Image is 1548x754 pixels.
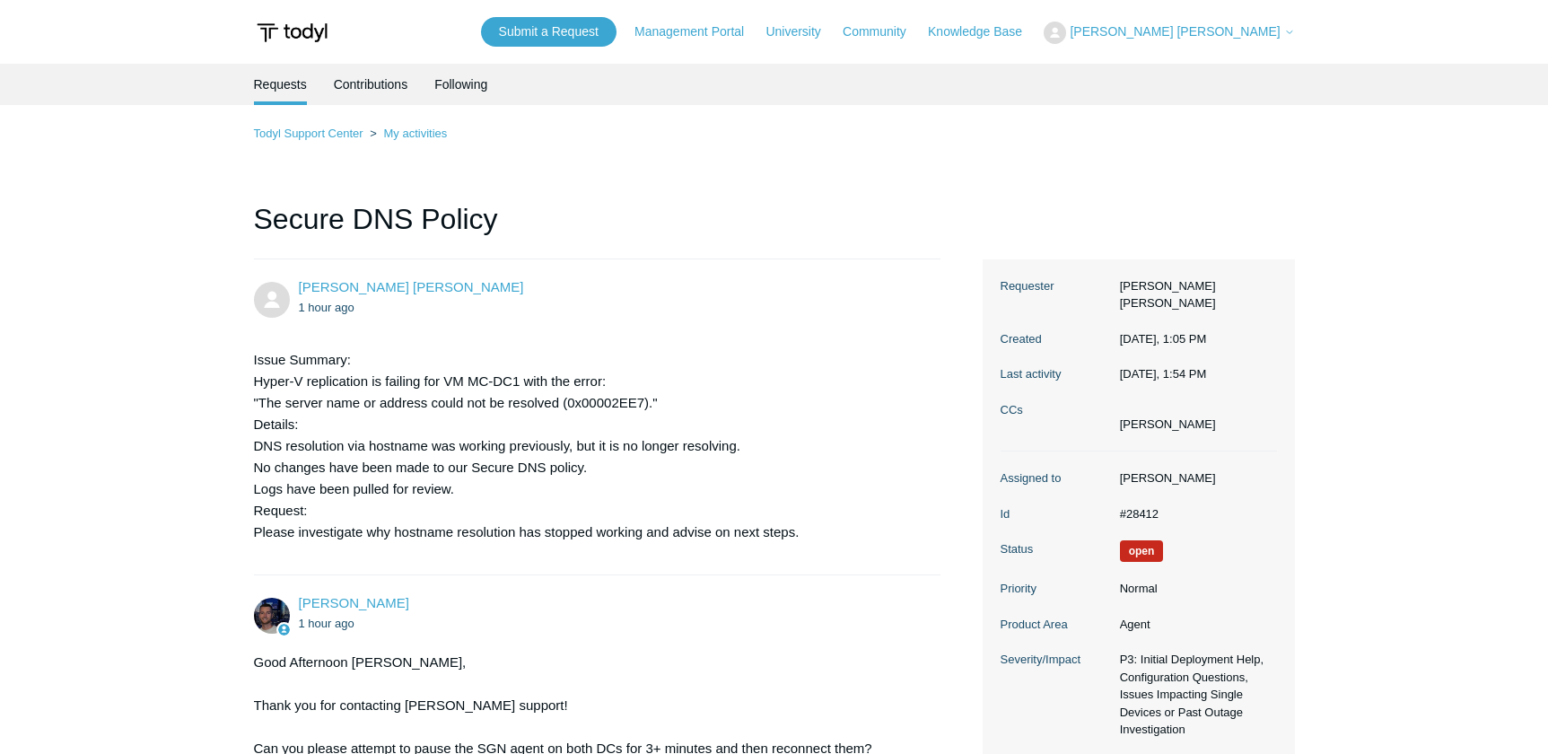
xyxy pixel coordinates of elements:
[1111,277,1277,312] dd: [PERSON_NAME] [PERSON_NAME]
[1044,22,1294,44] button: [PERSON_NAME] [PERSON_NAME]
[1001,651,1111,669] dt: Severity/Impact
[1111,469,1277,487] dd: [PERSON_NAME]
[1001,277,1111,295] dt: Requester
[1120,416,1216,434] li: Daniel Perry
[383,127,447,140] a: My activities
[334,64,408,105] a: Contributions
[1111,580,1277,598] dd: Normal
[299,595,409,610] a: [PERSON_NAME]
[1120,540,1164,562] span: We are working on a response for you
[928,22,1040,41] a: Knowledge Base
[366,127,447,140] li: My activities
[299,301,354,314] time: 09/25/2025, 13:05
[765,22,838,41] a: University
[1001,540,1111,558] dt: Status
[481,17,617,47] a: Submit a Request
[254,16,330,49] img: Todyl Support Center Help Center home page
[1120,367,1207,381] time: 09/25/2025, 13:54
[299,279,524,294] span: Erwin Dela Cruz
[299,595,409,610] span: Connor Davis
[254,127,363,140] a: Todyl Support Center
[254,349,923,543] p: Issue Summary: Hyper-V replication is failing for VM MC-DC1 with the error: "The server name or a...
[254,197,941,259] h1: Secure DNS Policy
[1001,469,1111,487] dt: Assigned to
[1001,365,1111,383] dt: Last activity
[1001,330,1111,348] dt: Created
[1001,616,1111,634] dt: Product Area
[1111,505,1277,523] dd: #28412
[634,22,762,41] a: Management Portal
[843,22,924,41] a: Community
[1070,24,1280,39] span: [PERSON_NAME] [PERSON_NAME]
[1001,580,1111,598] dt: Priority
[254,64,307,105] li: Requests
[434,64,487,105] a: Following
[1111,651,1277,739] dd: P3: Initial Deployment Help, Configuration Questions, Issues Impacting Single Devices or Past Out...
[1120,332,1207,346] time: 09/25/2025, 13:05
[299,617,354,630] time: 09/25/2025, 13:08
[1001,505,1111,523] dt: Id
[1001,401,1111,419] dt: CCs
[254,127,367,140] li: Todyl Support Center
[299,279,524,294] a: [PERSON_NAME] [PERSON_NAME]
[1111,616,1277,634] dd: Agent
